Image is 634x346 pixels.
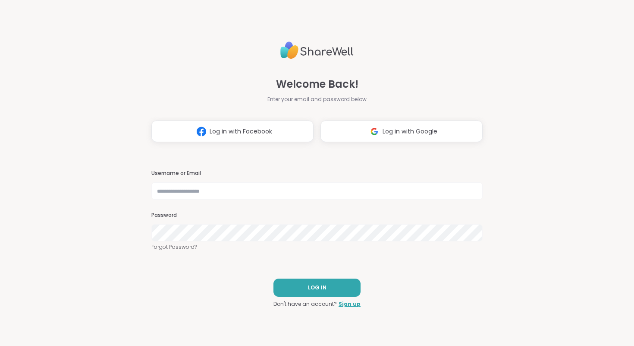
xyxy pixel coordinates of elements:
[151,121,314,142] button: Log in with Facebook
[280,38,354,63] img: ShareWell Logo
[151,243,483,251] a: Forgot Password?
[339,300,361,308] a: Sign up
[320,121,483,142] button: Log in with Google
[273,279,361,297] button: LOG IN
[383,127,437,136] span: Log in with Google
[151,212,483,219] h3: Password
[308,284,326,292] span: LOG IN
[267,95,367,103] span: Enter your email and password below
[193,124,210,140] img: ShareWell Logomark
[366,124,383,140] img: ShareWell Logomark
[276,76,358,92] span: Welcome Back!
[210,127,272,136] span: Log in with Facebook
[273,300,337,308] span: Don't have an account?
[151,170,483,177] h3: Username or Email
